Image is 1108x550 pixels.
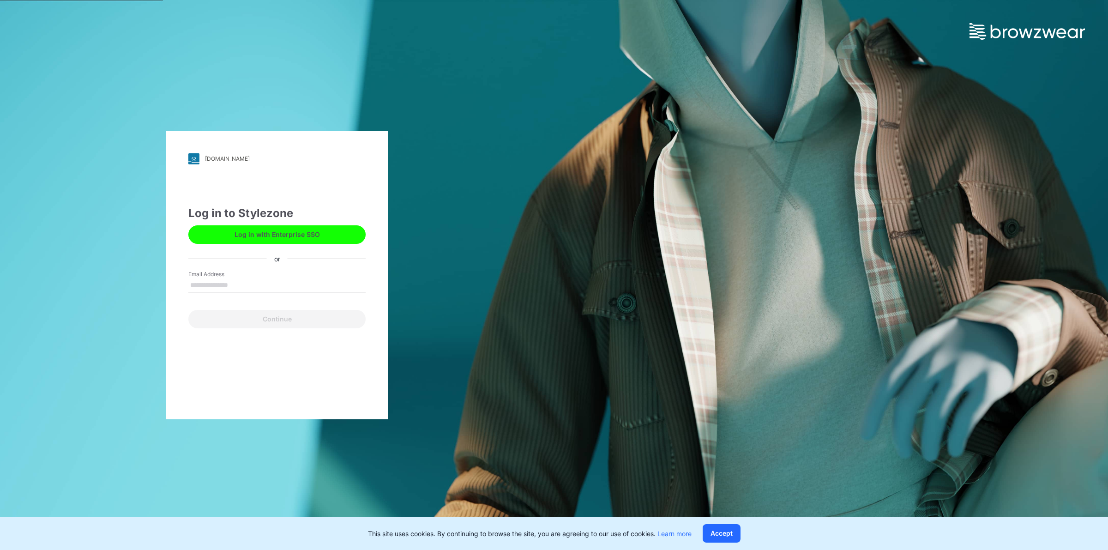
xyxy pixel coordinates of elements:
[188,205,366,222] div: Log in to Stylezone
[205,155,250,162] div: [DOMAIN_NAME]
[188,153,199,164] img: stylezone-logo.562084cfcfab977791bfbf7441f1a819.svg
[188,270,253,278] label: Email Address
[969,23,1085,40] img: browzwear-logo.e42bd6dac1945053ebaf764b6aa21510.svg
[267,254,288,264] div: or
[657,530,692,538] a: Learn more
[368,529,692,538] p: This site uses cookies. By continuing to browse the site, you are agreeing to our use of cookies.
[188,153,366,164] a: [DOMAIN_NAME]
[703,524,741,543] button: Accept
[188,225,366,244] button: Log in with Enterprise SSO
